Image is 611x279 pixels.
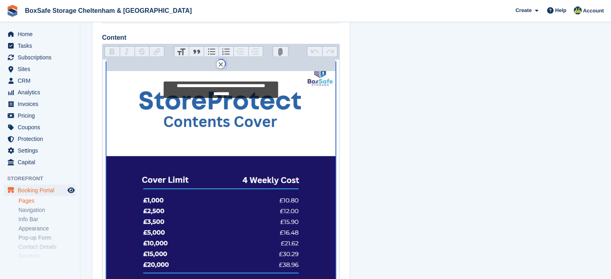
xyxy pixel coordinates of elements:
a: Info Bar [18,216,76,223]
a: Preview store [66,185,76,195]
a: menu [4,63,76,75]
a: menu [4,40,76,51]
span: Sites [18,63,66,75]
label: Content [102,33,340,43]
button: Italic [120,47,135,57]
span: Storefront [7,175,80,183]
a: menu [4,110,76,121]
span: CRM [18,75,66,86]
a: menu [4,98,76,110]
button: Strikethrough [135,47,149,57]
button: Bold [105,47,120,57]
a: menu [4,29,76,40]
a: menu [4,145,76,156]
a: Reviews [18,253,76,260]
span: Account [583,7,604,15]
a: Appearance [18,225,76,232]
span: Home [18,29,66,40]
a: menu [4,185,76,196]
a: menu [4,157,76,168]
button: Decrease Level [233,47,248,57]
button: Quote [189,47,204,57]
a: menu [4,87,76,98]
a: Navigation [18,206,76,214]
button: Heading [174,47,189,57]
button: Redo [322,47,337,57]
span: Tasks [18,40,66,51]
span: Subscriptions [18,52,66,63]
a: Contact Details [18,243,76,251]
a: menu [4,75,76,86]
span: Pricing [18,110,66,121]
button: Numbers [219,47,233,57]
a: Pages [18,197,76,205]
span: Capital [18,157,66,168]
img: stora-icon-8386f47178a22dfd0bd8f6a31ec36ba5ce8667c1dd55bd0f319d3a0aa187defe.svg [6,5,18,17]
img: Kim Virabi [574,6,582,14]
a: Pop-up Form [18,234,76,242]
span: Settings [18,145,66,156]
a: menu [4,52,76,63]
span: Create [515,6,531,14]
span: Coupons [18,122,66,133]
button: Bullets [204,47,219,57]
span: Analytics [18,87,66,98]
span: Booking Portal [18,185,66,196]
button: Link [149,47,164,57]
a: menu [4,133,76,145]
button: Attach Files [273,47,288,57]
span: Protection [18,133,66,145]
button: Increase Level [248,47,263,57]
a: BoxSafe Storage Cheltenham & [GEOGRAPHIC_DATA] [22,4,195,17]
span: Help [555,6,566,14]
a: menu [4,122,76,133]
span: Invoices [18,98,66,110]
button: Undo [307,47,322,57]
